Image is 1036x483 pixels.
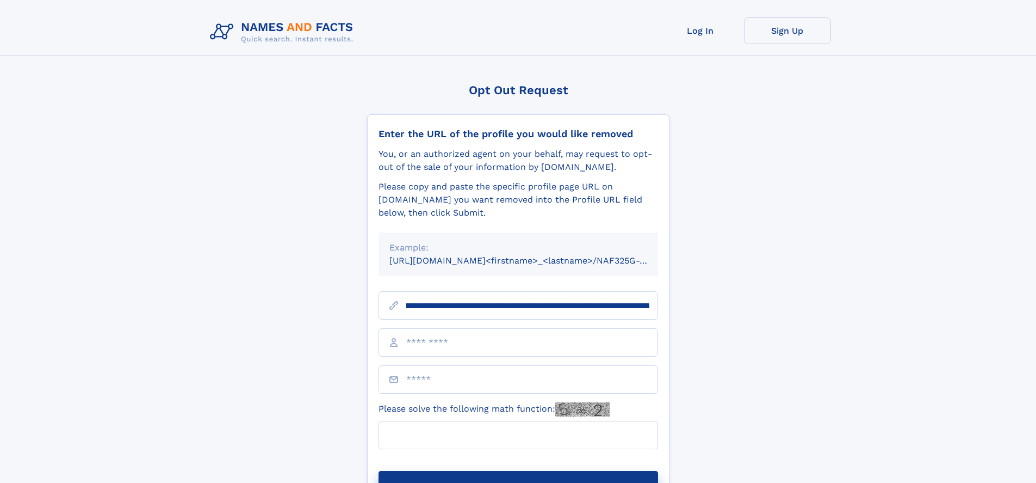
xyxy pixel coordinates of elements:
[367,83,669,97] div: Opt Out Request
[379,128,658,140] div: Enter the URL of the profile you would like removed
[744,17,831,44] a: Sign Up
[379,180,658,219] div: Please copy and paste the specific profile page URL on [DOMAIN_NAME] you want removed into the Pr...
[379,148,658,174] div: You, or an authorized agent on your behalf, may request to opt-out of the sale of your informatio...
[206,17,362,47] img: Logo Names and Facts
[657,17,744,44] a: Log In
[389,255,679,266] small: [URL][DOMAIN_NAME]<firstname>_<lastname>/NAF325G-xxxxxxxx
[379,402,610,417] label: Please solve the following math function:
[389,241,647,254] div: Example:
